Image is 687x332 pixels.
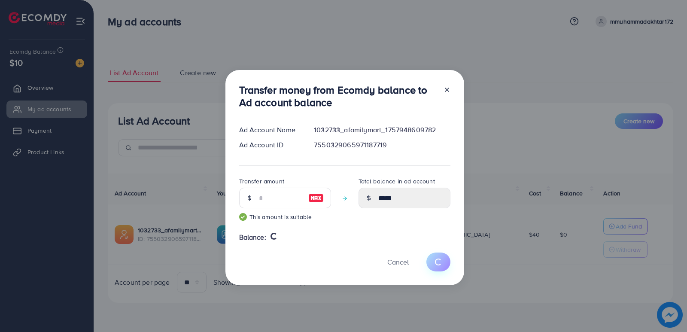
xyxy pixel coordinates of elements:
[359,177,435,186] label: Total balance in ad account
[308,193,324,203] img: image
[377,253,419,271] button: Cancel
[239,213,247,221] img: guide
[307,140,457,150] div: 7550329065971187719
[239,84,437,109] h3: Transfer money from Ecomdy balance to Ad account balance
[387,257,409,267] span: Cancel
[239,213,331,221] small: This amount is suitable
[239,177,284,186] label: Transfer amount
[307,125,457,135] div: 1032733_afamilymart_1757948609782
[239,232,266,242] span: Balance:
[232,140,307,150] div: Ad Account ID
[232,125,307,135] div: Ad Account Name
